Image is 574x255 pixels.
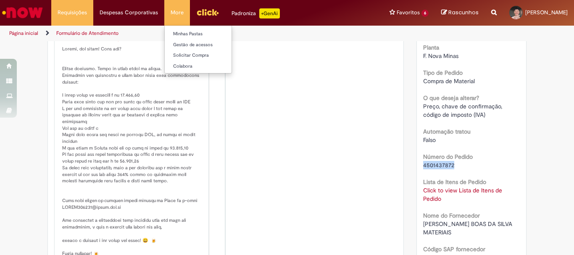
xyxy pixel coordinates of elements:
a: Formulário de Atendimento [56,30,118,37]
span: 6 [421,10,429,17]
span: Compra de Material [423,77,475,85]
a: Rascunhos [441,9,479,17]
b: Automação tratou [423,128,471,135]
span: Despesas Corporativas [100,8,158,17]
ul: More [164,25,232,74]
a: Click to view Lista de Itens de Pedido [423,187,502,202]
img: click_logo_yellow_360x200.png [196,6,219,18]
img: ServiceNow [1,4,44,21]
a: Página inicial [9,30,38,37]
a: Gestão de acessos [165,40,257,50]
span: [PERSON_NAME] [525,9,568,16]
a: Minhas Pastas [165,29,257,39]
a: Colabora [165,62,257,71]
span: More [171,8,184,17]
p: +GenAi [259,8,280,18]
div: Padroniza [232,8,280,18]
span: Requisições [58,8,87,17]
ul: Trilhas de página [6,26,377,41]
b: O que deseja alterar? [423,94,479,102]
b: Número do Pedido [423,153,473,160]
span: Preço, chave de confirmação, código de imposto (IVA) [423,103,504,118]
span: [PERSON_NAME] BOAS DA SILVA MATERIAIS [423,220,514,236]
b: Código SAP fornecedor [423,245,485,253]
span: Falso [423,136,436,144]
b: Planta [423,44,439,51]
a: Solicitar Compra [165,51,257,60]
b: Tipo de Pedido [423,69,463,76]
span: Rascunhos [448,8,479,16]
span: 4501437872 [423,161,454,169]
b: Lista de Itens de Pedido [423,178,486,186]
span: Favoritos [397,8,420,17]
b: Nome do Fornecedor [423,212,480,219]
span: F. Nova Minas [423,52,458,60]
